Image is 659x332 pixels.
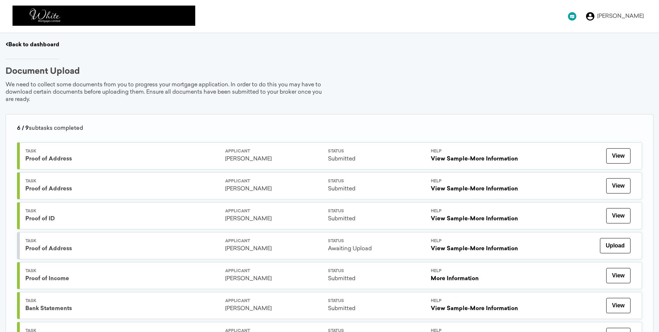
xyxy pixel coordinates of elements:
a: More Information [470,246,518,252]
a: More Information [470,216,518,222]
div: Applicant [225,239,322,243]
button: Upload [600,238,631,253]
div: • [431,185,528,193]
div: [PERSON_NAME] [225,245,322,253]
a: More Information [470,306,518,311]
div: Submitted [328,185,425,193]
div: Task [25,149,220,153]
div: Submitted [328,156,425,163]
div: Applicant [225,209,322,213]
div: Task [25,239,220,243]
div: Status [328,149,425,153]
div: Task [25,269,220,273]
a: Back to dashboard [6,42,59,48]
div: Help [431,209,528,213]
div: Awaiting Upload [328,245,425,253]
div: Status [328,269,425,273]
a: More Information [470,186,518,192]
div: Status [328,299,425,303]
div: [PERSON_NAME] [225,275,322,283]
div: Status [328,239,425,243]
div: Proof of Address [25,185,220,193]
button: View [606,178,631,193]
button: View [606,148,631,164]
div: Task [25,209,220,213]
a: View Sample [431,306,468,311]
div: Help [431,299,528,303]
div: Help [431,239,528,243]
div: Proof of Address [25,156,220,163]
div: Document Upload [6,68,80,76]
div: Proof of Address [25,245,220,253]
a: View Sample [431,246,468,252]
div: Status [328,209,425,213]
div: • [431,245,528,253]
div: Submitted [328,305,425,313]
button: View [606,298,631,313]
a: More Information [431,276,479,282]
div: Help [431,269,528,273]
div: [PERSON_NAME] [225,156,322,163]
div: Bank Statements [25,305,220,313]
div: [PERSON_NAME] [225,185,322,193]
img: logo [13,6,195,26]
div: Submitted [328,275,425,283]
div: Applicant [225,269,322,273]
a: More Information [470,156,518,162]
a: View Sample [431,216,468,222]
div: • [431,156,528,163]
div: Task [25,299,220,303]
button: View [606,208,631,223]
div: Help [431,149,528,153]
div: Applicant [225,149,322,153]
div: [PERSON_NAME] [225,215,322,223]
div: Status [328,179,425,183]
div: Applicant [225,299,322,303]
div: subtasks completed [17,126,642,131]
div: • [431,215,528,223]
div: Proof of ID [25,215,220,223]
div: We need to collect some documents from you to progress your mortgage application. In order to do ... [6,81,330,103]
div: [PERSON_NAME] [225,305,322,313]
div: Help [431,179,528,183]
div: Proof of Income [25,275,220,283]
a: View Sample [431,186,468,192]
div: [PERSON_NAME] [597,14,644,19]
div: Task [25,179,220,183]
div: • [431,305,528,313]
button: View [606,268,631,283]
a: View Sample [431,156,468,162]
div: Applicant [225,179,322,183]
div: Submitted [328,215,425,223]
span: 6 / 9 [17,126,29,131]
